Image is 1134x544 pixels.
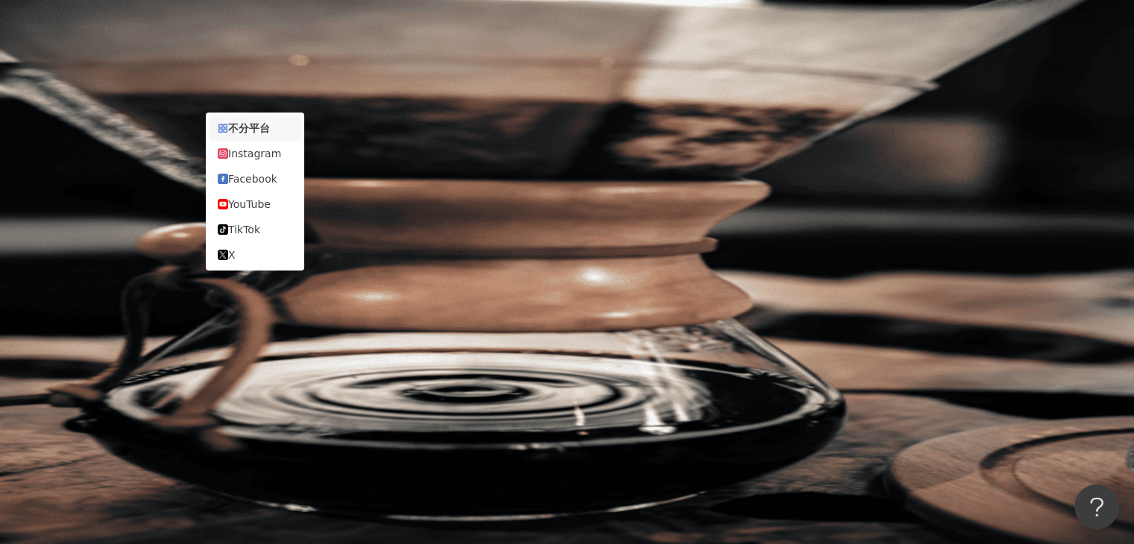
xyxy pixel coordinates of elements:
[218,171,292,187] div: Facebook
[218,221,292,238] div: TikTok
[218,247,292,263] div: X
[218,196,292,212] div: YouTube
[218,145,292,162] div: Instagram
[1074,484,1119,529] iframe: Help Scout Beacon - Open
[218,120,292,136] div: 不分平台
[218,123,228,133] span: appstore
